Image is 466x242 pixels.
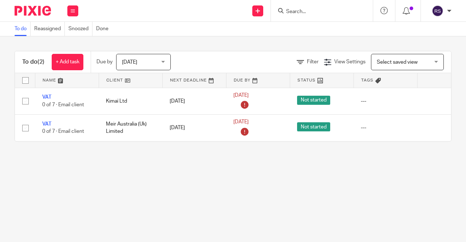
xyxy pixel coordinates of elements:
a: Reassigned [34,22,65,36]
h1: To do [22,58,44,66]
span: [DATE] [233,93,249,98]
span: Select saved view [377,60,418,65]
img: svg%3E [432,5,443,17]
span: Not started [297,96,330,105]
span: View Settings [334,59,366,64]
span: [DATE] [233,119,249,124]
img: Pixie [15,6,51,16]
a: VAT [42,122,51,127]
span: Filter [307,59,319,64]
a: + Add task [52,54,83,70]
a: To do [15,22,31,36]
a: VAT [42,95,51,100]
input: Search [285,9,351,15]
span: Not started [297,122,330,131]
span: 0 of 7 · Email client [42,129,84,134]
td: Meir Australia (Uk) Limited [99,115,162,141]
span: 0 of 7 · Email client [42,102,84,107]
td: [DATE] [162,88,226,115]
p: Due by [96,58,112,66]
td: [DATE] [162,115,226,141]
td: Kimaï Ltd [99,88,162,115]
a: Snoozed [68,22,92,36]
span: [DATE] [122,60,137,65]
span: Tags [361,78,374,82]
a: Done [96,22,112,36]
div: --- [361,98,410,105]
div: --- [361,124,410,131]
span: (2) [37,59,44,65]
